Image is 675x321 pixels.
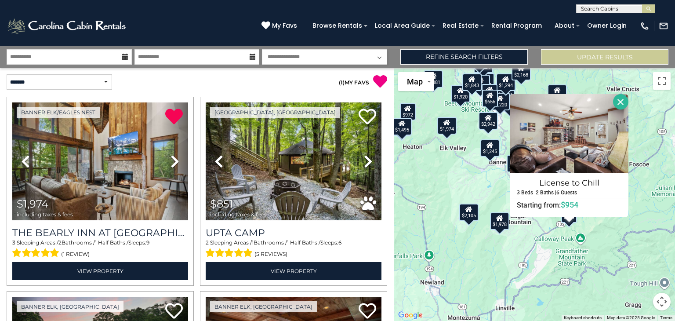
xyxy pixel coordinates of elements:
[510,176,628,190] h4: License to Chill
[507,155,526,172] div: $4,193
[482,84,497,102] div: $944
[12,262,188,280] a: View Property
[400,49,528,65] a: Refine Search Filters
[61,248,90,260] span: (1 review)
[370,19,434,33] a: Local Area Guide
[206,227,381,239] a: Upta Camp
[512,63,531,80] div: $2,168
[17,197,48,210] span: $1,974
[252,239,254,246] span: 1
[510,94,628,173] img: License to Chill
[17,301,123,312] a: Banner Elk, [GEOGRAPHIC_DATA]
[210,197,233,210] span: $851
[660,315,672,320] a: Terms (opens in new tab)
[396,310,425,321] a: Open this area in Google Maps (opens a new window)
[58,239,62,246] span: 2
[548,84,567,102] div: $1,905
[398,72,434,91] button: Change map style
[12,102,188,220] img: thumbnail_167078150.jpeg
[517,190,536,196] h5: 3 Beds |
[165,302,183,321] a: Add to favorites
[480,139,500,157] div: $1,245
[479,112,498,130] div: $2,942
[308,19,367,33] a: Browse Rentals
[392,118,412,135] div: $1,495
[653,72,671,90] button: Toggle fullscreen view
[495,83,515,100] div: $1,079
[359,108,376,127] a: Add to favorites
[206,262,381,280] a: View Property
[146,239,149,246] span: 9
[536,190,556,196] h5: 2 Baths |
[206,239,209,246] span: 2
[12,227,188,239] h3: The Bearly Inn at Eagles Nest
[541,49,668,65] button: Update Results
[210,107,340,118] a: [GEOGRAPHIC_DATA], [GEOGRAPHIC_DATA]
[12,239,188,260] div: Sleeping Areas / Bathrooms / Sleeps:
[437,117,457,135] div: $1,974
[254,248,287,260] span: (5 reviews)
[659,21,668,31] img: mail-regular-white.png
[210,301,317,312] a: Banner Elk, [GEOGRAPHIC_DATA]
[613,94,628,109] button: Close
[261,21,299,31] a: My Favs
[556,190,577,196] h5: 6 Guests
[561,200,578,209] span: $954
[17,212,73,217] span: including taxes & fees
[359,302,376,321] a: Add to favorites
[583,19,631,33] a: Owner Login
[341,79,343,86] span: 1
[564,315,602,321] button: Keyboard shortcuts
[12,227,188,239] a: The Bearly Inn at [GEOGRAPHIC_DATA]
[607,315,655,320] span: Map data ©2025 Google
[487,19,546,33] a: Rental Program
[510,173,628,210] a: License to Chill 3 Beds | 2 Baths | 6 Guests Starting from:$954
[287,239,320,246] span: 1 Half Baths /
[95,239,128,246] span: 1 Half Baths /
[640,21,650,31] img: phone-regular-white.png
[339,79,369,86] a: (1)MY FAVS
[165,108,183,127] a: Remove from favorites
[496,73,515,91] div: $1,294
[462,73,482,91] div: $1,843
[482,90,498,107] div: $656
[424,70,443,88] div: $2,081
[407,77,423,86] span: Map
[550,19,579,33] a: About
[396,310,425,321] img: Google
[653,293,671,310] button: Map camera controls
[490,212,509,230] div: $1,978
[339,79,345,86] span: ( )
[459,204,479,221] div: $2,105
[7,17,128,35] img: White-1-2.png
[490,93,510,110] div: $1,220
[272,21,297,30] span: My Favs
[451,85,470,102] div: $1,920
[210,212,266,217] span: including taxes & fees
[510,201,628,209] h6: Starting from:
[400,103,416,120] div: $972
[206,239,381,260] div: Sleeping Areas / Bathrooms / Sleeps:
[438,19,483,33] a: Real Estate
[17,107,100,118] a: Banner Elk/Eagles Nest
[206,102,381,220] img: thumbnail_167080979.jpeg
[12,239,15,246] span: 3
[338,239,341,246] span: 6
